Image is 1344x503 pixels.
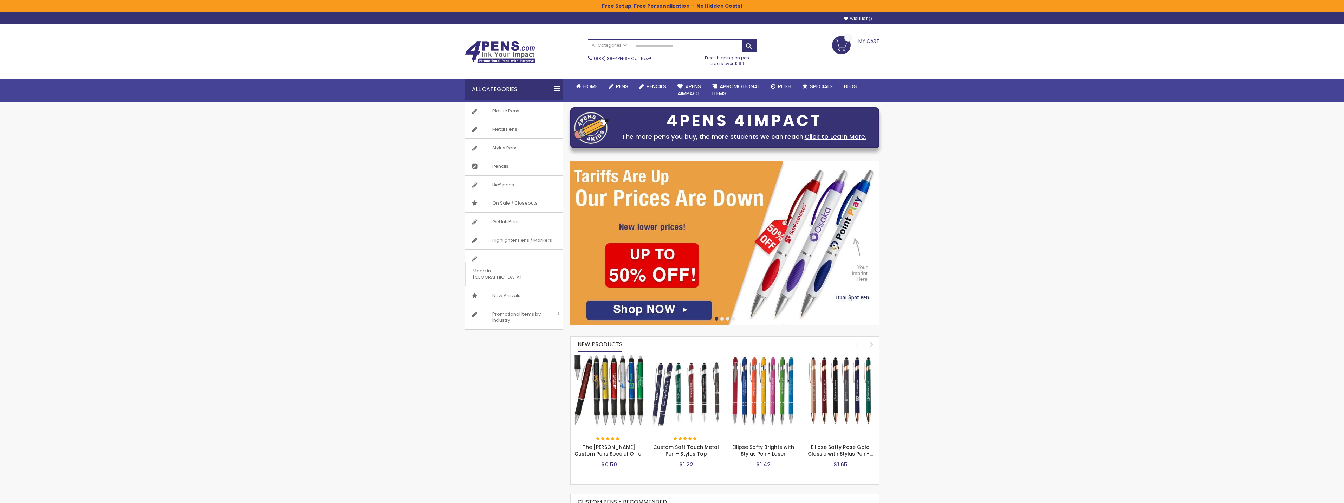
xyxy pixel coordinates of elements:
[805,355,876,426] img: Ellipse Softy Rose Gold Classic with Stylus Pen - Silver Laser
[588,40,630,51] a: All Categories
[465,157,563,175] a: Pencils
[647,83,666,90] span: Pencils
[613,132,876,142] div: The more pens you buy, the more students we can reach.
[851,338,864,350] div: prev
[465,120,563,138] a: Metal Pens
[601,460,617,469] span: $0.50
[465,286,563,305] a: New Arrivals
[465,305,563,329] a: Promotional Items by Industry
[485,305,554,329] span: Promotional Items by Industry
[634,79,672,94] a: Pencils
[485,231,559,250] span: Highlighter Pens / Markers
[485,139,525,157] span: Stylus Pens
[833,460,848,469] span: $1.65
[574,355,644,426] img: The Barton Custom Pens Special Offer
[778,83,791,90] span: Rush
[673,437,698,441] div: 100%
[613,114,876,128] div: 4PENS 4IMPACT
[578,340,622,348] span: New Products
[651,355,721,426] img: Custom Soft Touch Metal Pen - Stylus Top
[465,250,563,286] a: Made in [GEOGRAPHIC_DATA]
[732,444,794,457] a: Ellipse Softy Brights with Stylus Pen - Laser
[810,83,833,90] span: Specials
[574,355,644,361] a: The Barton Custom Pens Special Offer
[465,262,545,286] span: Made in [GEOGRAPHIC_DATA]
[574,112,609,144] img: four_pen_logo.png
[865,338,877,350] div: next
[653,444,719,457] a: Custom Soft Touch Metal Pen - Stylus Top
[838,79,863,94] a: Blog
[485,286,527,305] span: New Arrivals
[712,83,760,97] span: 4PROMOTIONAL ITEMS
[672,79,707,102] a: 4Pens4impact
[679,460,693,469] span: $1.22
[465,213,563,231] a: Gel Ink Pens
[583,83,598,90] span: Home
[728,355,799,426] img: Ellipse Softy Brights with Stylus Pen - Laser
[707,79,765,102] a: 4PROMOTIONALITEMS
[485,194,545,212] span: On Sale / Closeouts
[596,437,621,441] div: 100%
[651,355,721,361] a: Custom Soft Touch Metal Pen - Stylus Top
[570,79,603,94] a: Home
[465,79,563,100] div: All Categories
[697,52,757,66] div: Free shipping on pen orders over $199
[465,139,563,157] a: Stylus Pens
[485,102,526,120] span: Plastic Pens
[594,56,651,62] span: - Call Now!
[465,41,535,64] img: 4Pens Custom Pens and Promotional Products
[485,213,527,231] span: Gel Ink Pens
[570,161,879,325] img: /cheap-promotional-products.html
[808,444,873,457] a: Ellipse Softy Rose Gold Classic with Stylus Pen -…
[485,176,521,194] span: Bic® pens
[465,231,563,250] a: Highlighter Pens / Markers
[805,132,866,141] a: Click to Learn More.
[756,460,771,469] span: $1.42
[616,83,628,90] span: Pens
[805,355,876,361] a: Ellipse Softy Rose Gold Classic with Stylus Pen - Silver Laser
[844,83,858,90] span: Blog
[485,120,524,138] span: Metal Pens
[574,444,643,457] a: The [PERSON_NAME] Custom Pens Special Offer
[728,355,799,361] a: Ellipse Softy Brights with Stylus Pen - Laser
[765,79,797,94] a: Rush
[592,43,627,48] span: All Categories
[844,16,872,21] a: Wishlist
[465,102,563,120] a: Plastic Pens
[603,79,634,94] a: Pens
[485,157,515,175] span: Pencils
[797,79,838,94] a: Specials
[465,176,563,194] a: Bic® pens
[465,194,563,212] a: On Sale / Closeouts
[594,56,628,62] a: (888) 88-4PENS
[677,83,701,97] span: 4Pens 4impact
